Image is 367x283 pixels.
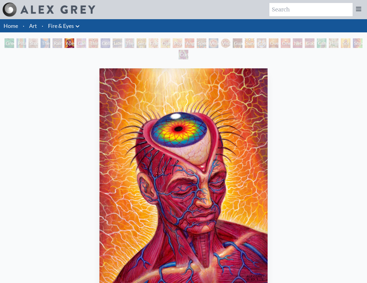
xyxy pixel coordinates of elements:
[233,38,242,48] div: Guardian of Infinite Vision
[281,38,290,48] div: One
[4,22,18,29] a: Home
[101,38,110,48] div: Collective Vision
[48,22,74,30] a: Fire & Eyes
[41,38,50,48] div: The Torch
[257,38,266,48] div: Cosmic Elf
[173,38,182,48] div: Psychomicrograph of a Fractal Paisley Cherub Feather Tip
[89,38,98,48] div: Third Eye Tears of Joy
[197,38,206,48] div: Spectral Lotus
[269,38,278,48] div: Oversoul
[53,38,62,48] div: Rainbow Eye Ripple
[65,38,74,48] div: Aperture
[209,38,218,48] div: Vision Crystal
[39,19,46,32] li: ·
[221,38,230,48] div: Vision Crystal Tondo
[185,38,194,48] div: Angel Skin
[305,38,314,48] div: Godself
[29,22,37,30] a: Art
[329,38,338,48] div: Higher Vision
[149,38,158,48] div: Fractal Eyes
[125,38,134,48] div: The Seer
[161,38,170,48] div: Ophanic Eyelash
[245,38,254,48] div: Sunyata
[293,38,302,48] div: Net of Being
[269,3,353,16] input: Search
[5,38,14,48] div: Green Hand
[20,19,27,32] li: ·
[341,38,350,48] div: Sol Invictus
[113,38,122,48] div: Liberation Through Seeing
[179,50,188,59] div: Cuddle
[353,38,362,48] div: Shpongled
[317,38,326,48] div: Cannafist
[77,38,86,48] div: Cannabis Sutra
[29,38,38,48] div: Study for the Great Turn
[17,38,26,48] div: Pillar of Awareness
[137,38,146,48] div: Seraphic Transport Docking on the Third Eye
